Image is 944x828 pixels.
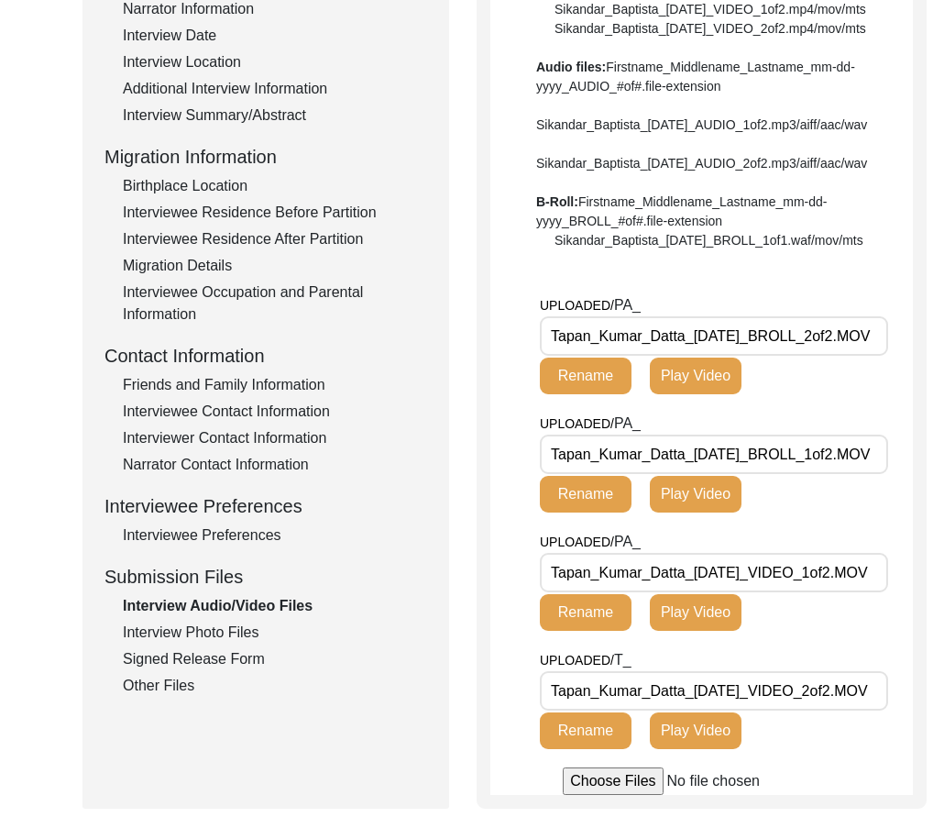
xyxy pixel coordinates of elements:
[540,358,631,394] button: Rename
[123,595,427,617] div: Interview Audio/Video Files
[614,652,631,668] span: T_
[614,534,641,549] span: PA_
[540,535,614,549] span: UPLOADED/
[540,653,614,668] span: UPLOADED/
[614,297,641,313] span: PA_
[650,712,741,749] button: Play Video
[536,194,578,209] b: B-Roll:
[540,416,614,431] span: UPLOADED/
[536,60,606,74] b: Audio files:
[104,563,427,591] div: Submission Files
[123,105,427,127] div: Interview Summary/Abstract
[104,342,427,370] div: Contact Information
[650,476,741,513] button: Play Video
[123,374,427,396] div: Friends and Family Information
[104,492,427,520] div: Interviewee Preferences
[123,401,427,423] div: Interviewee Contact Information
[123,648,427,670] div: Signed Release Form
[650,358,741,394] button: Play Video
[650,594,741,631] button: Play Video
[104,143,427,171] div: Migration Information
[123,175,427,197] div: Birthplace Location
[123,228,427,250] div: Interviewee Residence After Partition
[123,202,427,224] div: Interviewee Residence Before Partition
[123,78,427,100] div: Additional Interview Information
[123,524,427,546] div: Interviewee Preferences
[123,454,427,476] div: Narrator Contact Information
[123,255,427,277] div: Migration Details
[540,712,631,749] button: Rename
[123,622,427,644] div: Interview Photo Files
[123,25,427,47] div: Interview Date
[123,282,427,326] div: Interviewee Occupation and Parental Information
[123,427,427,449] div: Interviewer Contact Information
[614,415,641,431] span: PA_
[540,476,631,513] button: Rename
[540,298,614,313] span: UPLOADED/
[123,51,427,73] div: Interview Location
[540,594,631,631] button: Rename
[123,675,427,697] div: Other Files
